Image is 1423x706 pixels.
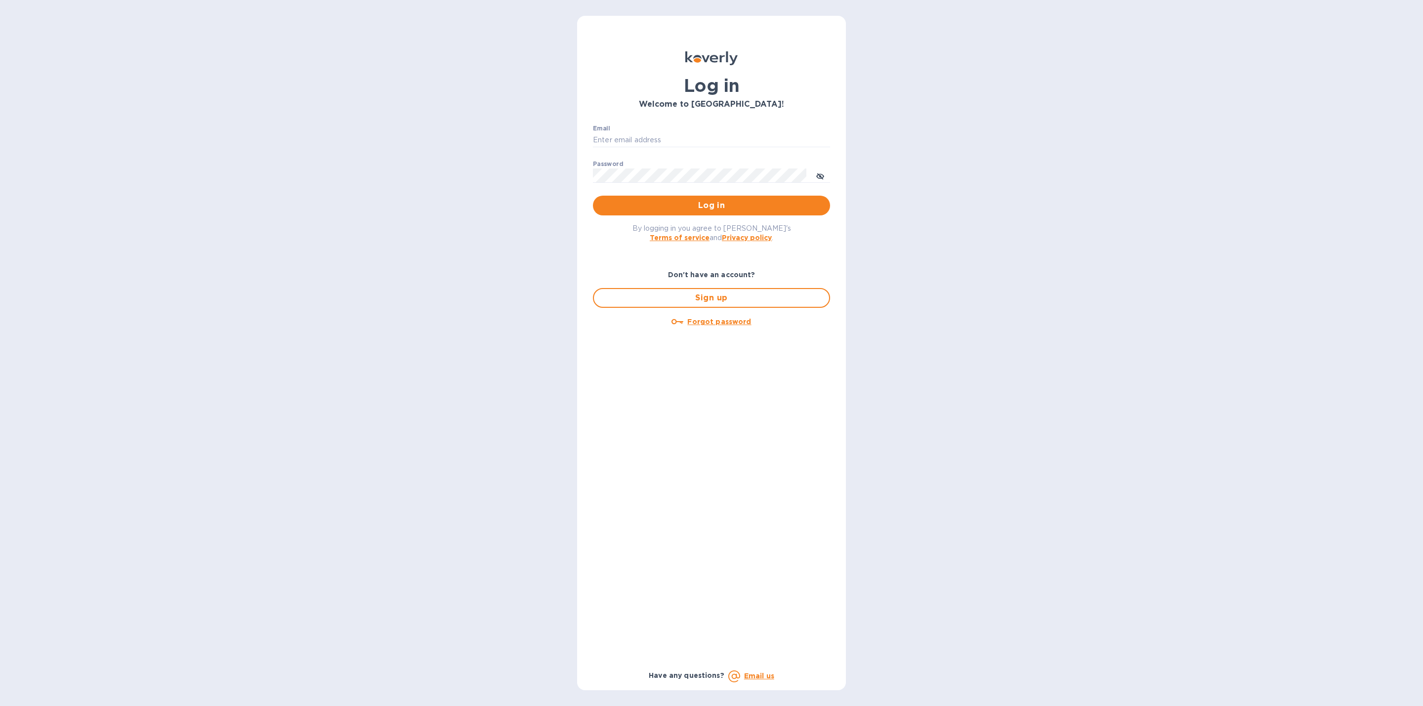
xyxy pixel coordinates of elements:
b: Have any questions? [649,671,724,679]
h1: Log in [593,75,830,96]
u: Forgot password [687,318,751,326]
img: Koverly [685,51,738,65]
a: Terms of service [650,234,710,242]
h3: Welcome to [GEOGRAPHIC_DATA]! [593,100,830,109]
span: Log in [601,200,822,211]
span: By logging in you agree to [PERSON_NAME]'s and . [632,224,791,242]
a: Email us [744,672,774,680]
a: Privacy policy [722,234,772,242]
label: Password [593,161,623,167]
button: Sign up [593,288,830,308]
input: Enter email address [593,133,830,148]
button: toggle password visibility [810,166,830,185]
button: Log in [593,196,830,215]
span: Sign up [602,292,821,304]
b: Don't have an account? [668,271,755,279]
label: Email [593,125,610,131]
